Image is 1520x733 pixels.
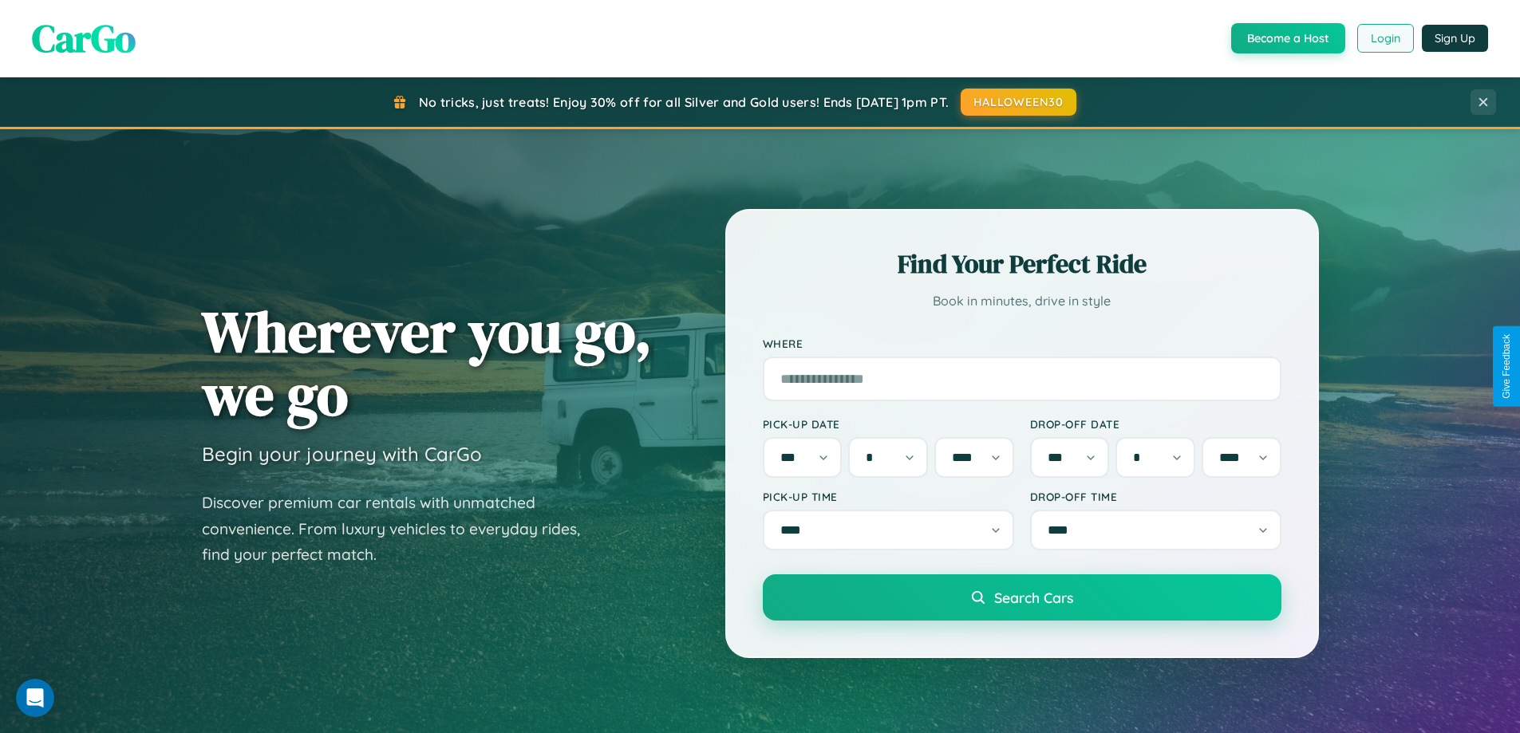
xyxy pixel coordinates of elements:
[1030,490,1281,503] label: Drop-off Time
[1030,417,1281,431] label: Drop-off Date
[16,679,54,717] iframe: Intercom live chat
[763,337,1281,350] label: Where
[763,490,1014,503] label: Pick-up Time
[763,417,1014,431] label: Pick-up Date
[202,490,601,568] p: Discover premium car rentals with unmatched convenience. From luxury vehicles to everyday rides, ...
[1231,23,1345,53] button: Become a Host
[1501,334,1512,399] div: Give Feedback
[202,300,652,426] h1: Wherever you go, we go
[994,589,1073,606] span: Search Cars
[202,442,482,466] h3: Begin your journey with CarGo
[961,89,1076,116] button: HALLOWEEN30
[763,290,1281,313] p: Book in minutes, drive in style
[1422,25,1488,52] button: Sign Up
[1357,24,1414,53] button: Login
[763,574,1281,621] button: Search Cars
[32,12,136,65] span: CarGo
[419,94,949,110] span: No tricks, just treats! Enjoy 30% off for all Silver and Gold users! Ends [DATE] 1pm PT.
[763,246,1281,282] h2: Find Your Perfect Ride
